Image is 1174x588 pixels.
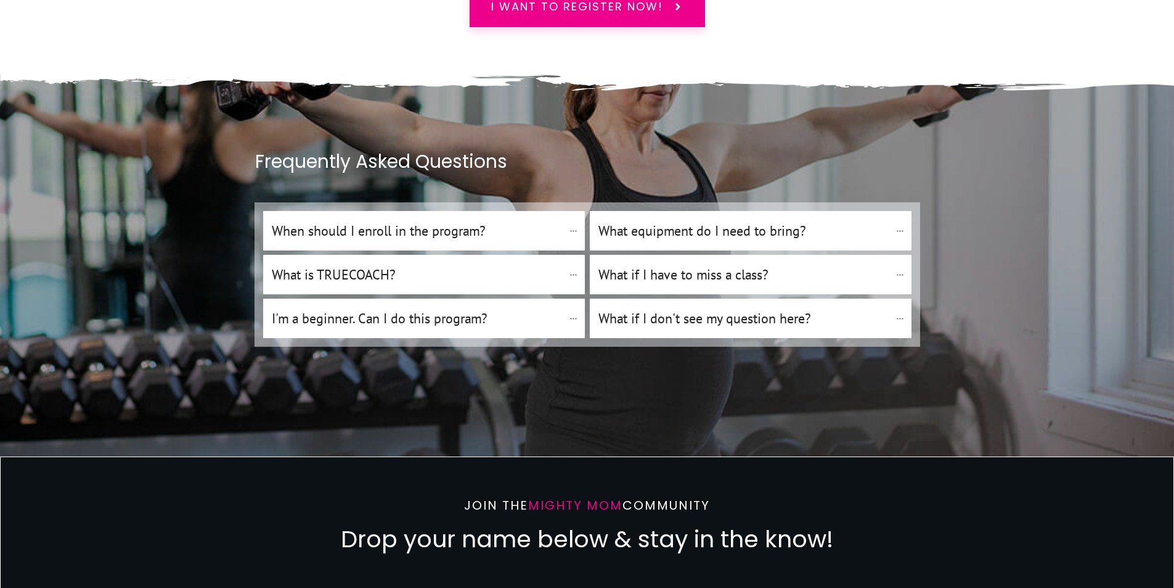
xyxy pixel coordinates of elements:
[272,308,563,329] h4: I'm a beginner. Can I do this program?
[598,220,890,241] h4: What equipment do I need to bring?
[598,308,890,329] h4: What if I don't see my question here?
[528,497,622,514] span: Mighty Mom
[598,264,890,285] h4: What if I have to miss a class?
[272,264,563,285] h4: What is TRUECOACH?
[255,495,919,521] p: Join the Community
[272,220,563,241] h4: When should I enroll in the program?
[341,523,833,566] h2: Drop your name below & stay in the know!
[255,149,919,189] h2: Frequently Asked Questions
